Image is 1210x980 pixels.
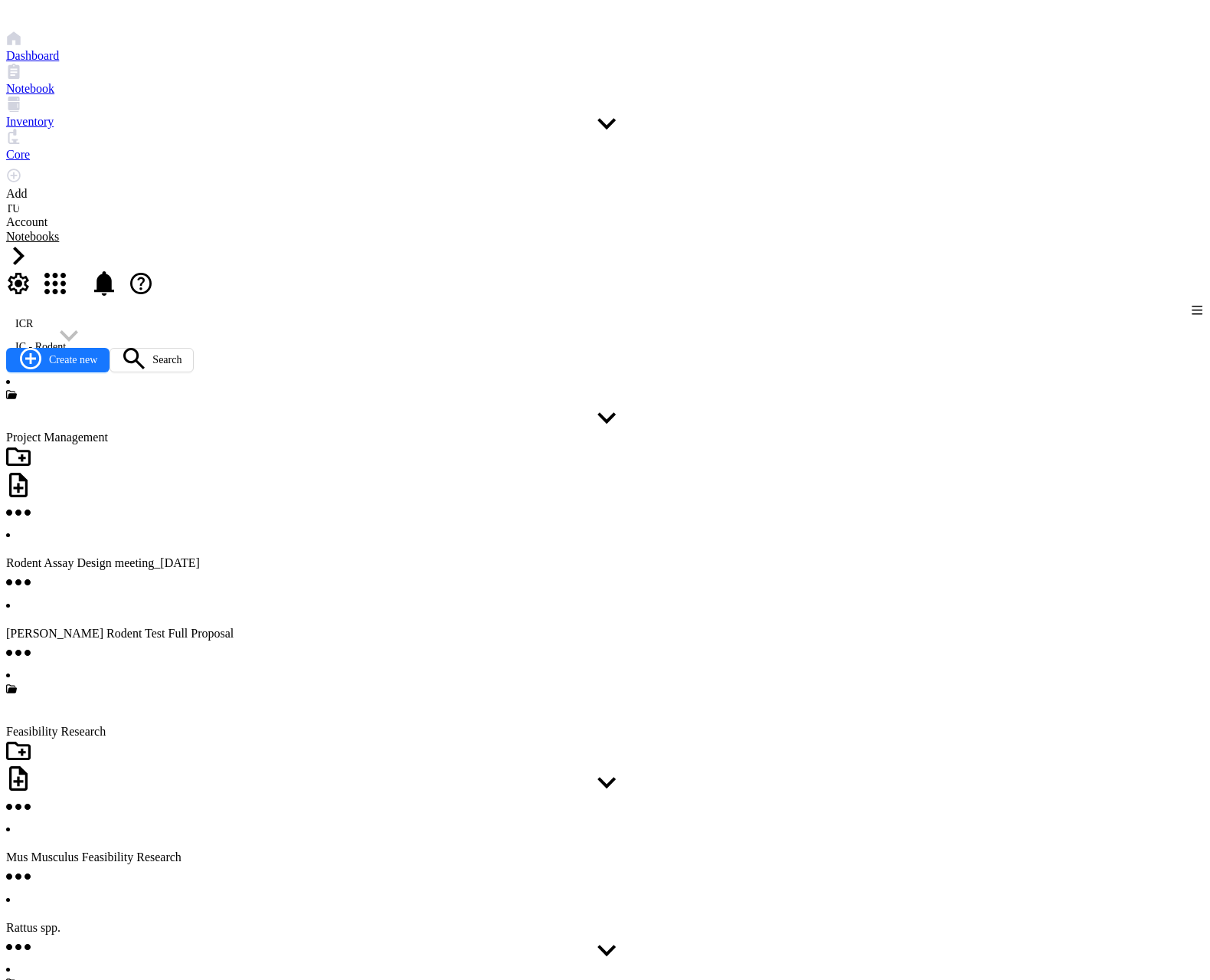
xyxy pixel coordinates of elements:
[6,49,1204,63] div: Dashboard
[6,64,1204,97] a: Notebook
[6,348,110,372] button: Create new
[15,341,66,352] span: IC - Rodent
[6,725,1204,739] div: Feasibility Research
[6,230,1204,244] a: Notebooks
[6,129,1204,162] a: Core
[6,851,1204,864] div: Mus Musculus Feasibility Research
[110,348,194,372] button: Search
[6,627,1204,641] div: [PERSON_NAME] Rodent Test Full Proposal
[152,354,181,366] span: Search
[6,31,1204,64] a: Dashboard
[6,148,1204,162] div: Core
[6,187,1204,201] div: Add
[6,431,1204,444] div: Project Management
[6,97,1204,129] a: Inventory
[6,200,20,217] span: TU
[6,921,1204,935] div: Rattus spp.
[6,215,1204,229] div: Account
[6,556,1204,570] div: Rodent Assay Design meeting_[DATE]
[15,313,66,336] div: ICR
[15,10,22,23] span: T
[6,115,1204,129] div: Inventory
[49,354,97,366] span: Create new
[6,82,1204,96] div: Notebook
